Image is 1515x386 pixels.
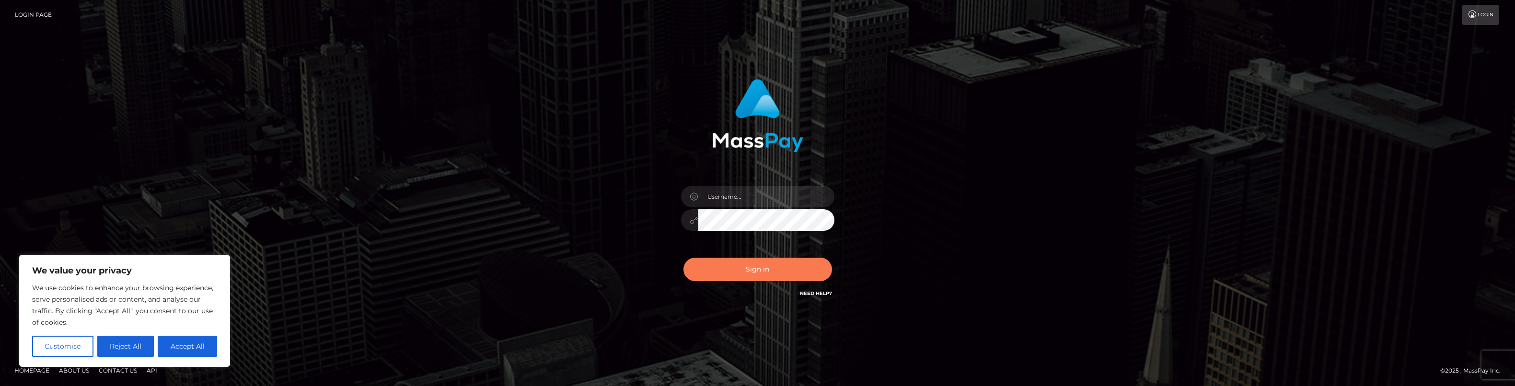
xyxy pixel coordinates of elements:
[158,336,217,357] button: Accept All
[1440,365,1508,376] div: © 2025 , MassPay Inc.
[683,258,832,281] button: Sign in
[11,363,53,378] a: Homepage
[1462,5,1499,25] a: Login
[95,363,141,378] a: Contact Us
[698,186,834,207] input: Username...
[15,5,52,25] a: Login Page
[55,363,93,378] a: About Us
[19,255,230,367] div: We value your privacy
[97,336,154,357] button: Reject All
[32,282,217,328] p: We use cookies to enhance your browsing experience, serve personalised ads or content, and analys...
[32,265,217,276] p: We value your privacy
[143,363,161,378] a: API
[32,336,93,357] button: Customise
[712,79,803,152] img: MassPay Login
[800,290,832,296] a: Need Help?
